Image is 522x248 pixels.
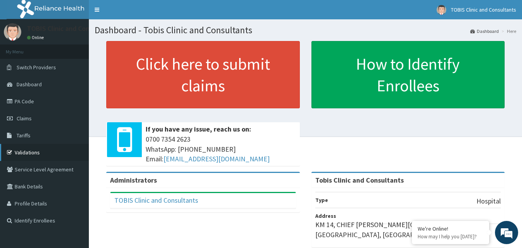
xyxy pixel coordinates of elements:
span: TOBIS Clinic and Consultants [451,6,516,13]
strong: Tobis Clinic and Consultants [315,176,404,185]
li: Here [500,28,516,34]
p: KM 14, CHIEF [PERSON_NAME][GEOGRAPHIC_DATA],[GEOGRAPHIC_DATA], [GEOGRAPHIC_DATA] [315,220,501,239]
b: Type [315,197,328,204]
h1: Dashboard - Tobis Clinic and Consultants [95,25,516,35]
a: Online [27,35,46,40]
span: 0700 7354 2623 WhatsApp: [PHONE_NUMBER] Email: [146,134,296,164]
span: Dashboard [17,81,42,88]
span: Tariffs [17,132,31,139]
p: TOBIS Clinic and Consultants [27,25,115,32]
div: We're Online! [418,225,483,232]
a: [EMAIL_ADDRESS][DOMAIN_NAME] [163,154,270,163]
b: Address [315,212,336,219]
span: Switch Providers [17,64,56,71]
a: TOBIS Clinic and Consultants [114,196,198,205]
b: Administrators [110,176,157,185]
img: User Image [437,5,446,15]
p: How may I help you today? [418,233,483,240]
p: Hospital [476,196,501,206]
span: Claims [17,115,32,122]
a: Dashboard [470,28,499,34]
img: User Image [4,23,21,41]
a: How to Identify Enrollees [311,41,505,108]
b: If you have any issue, reach us on: [146,125,251,133]
a: Click here to submit claims [106,41,300,108]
